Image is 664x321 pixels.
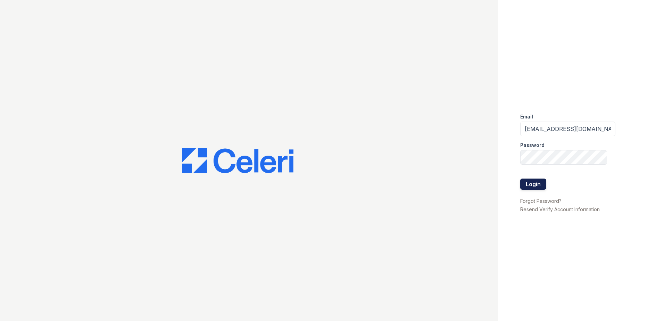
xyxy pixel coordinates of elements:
[520,206,600,212] a: Resend Verify Account Information
[520,179,546,190] button: Login
[520,198,562,204] a: Forgot Password?
[520,113,533,120] label: Email
[182,148,293,173] img: CE_Logo_Blue-a8612792a0a2168367f1c8372b55b34899dd931a85d93a1a3d3e32e68fde9ad4.png
[520,142,545,149] label: Password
